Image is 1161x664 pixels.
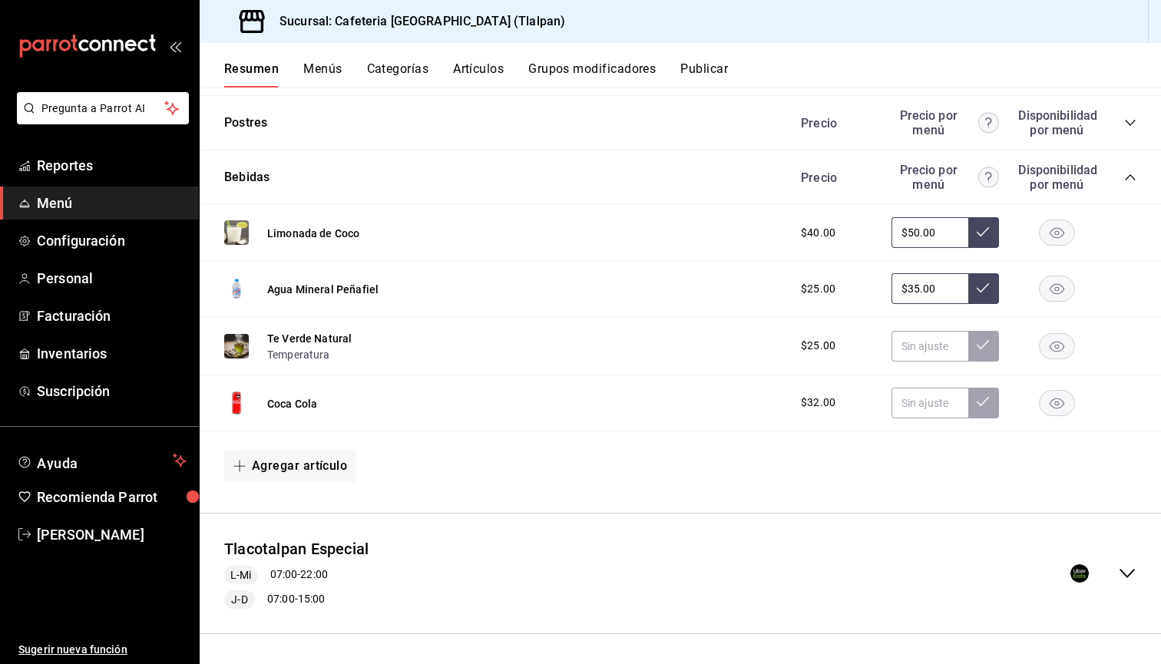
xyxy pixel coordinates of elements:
input: Sin ajuste [891,388,968,418]
div: collapse-menu-row [200,526,1161,622]
span: Ayuda [37,451,167,470]
button: open_drawer_menu [169,40,181,52]
img: Preview [224,391,249,415]
button: collapse-category-row [1124,117,1136,129]
a: Pregunta a Parrot AI [11,111,189,127]
span: Sugerir nueva función [18,642,187,658]
span: Personal [37,268,187,289]
span: Recomienda Parrot [37,487,187,507]
span: Inventarios [37,343,187,364]
span: Configuración [37,230,187,251]
span: Suscripción [37,381,187,401]
button: Categorías [367,61,429,88]
span: J-D [225,592,253,608]
span: $32.00 [801,395,835,411]
button: Tlacotalpan Especial [224,538,369,560]
span: Pregunta a Parrot AI [41,101,165,117]
div: Precio por menú [891,163,999,192]
button: Limonada de Coco [267,226,359,241]
img: Preview [224,334,249,358]
button: Temperatura [267,347,330,362]
span: Facturación [37,306,187,326]
input: Sin ajuste [891,217,968,248]
img: Preview [224,220,249,245]
div: Precio [786,170,884,185]
img: Preview [224,276,249,301]
div: Precio por menú [891,108,999,137]
button: Bebidas [224,169,270,187]
button: Pregunta a Parrot AI [17,92,189,124]
button: Te Verde Natural [267,331,352,346]
div: Disponibilidad por menú [1018,108,1095,137]
span: Reportes [37,155,187,176]
span: L-Mi [224,567,258,583]
input: Sin ajuste [891,331,968,362]
span: $25.00 [801,338,835,354]
button: Menús [303,61,342,88]
div: navigation tabs [224,61,1161,88]
button: Postres [224,114,267,132]
button: Agregar artículo [224,450,356,482]
div: Disponibilidad por menú [1018,163,1095,192]
span: [PERSON_NAME] [37,524,187,545]
div: 07:00 - 15:00 [224,590,369,609]
button: Artículos [453,61,504,88]
button: Agua Mineral Peñafiel [267,282,379,297]
button: Coca Cola [267,396,317,411]
button: Publicar [680,61,728,88]
button: Resumen [224,61,279,88]
button: collapse-category-row [1124,171,1136,183]
span: $25.00 [801,281,835,297]
span: Menú [37,193,187,213]
span: $40.00 [801,225,835,241]
button: Grupos modificadores [528,61,656,88]
div: Precio [786,116,884,130]
input: Sin ajuste [891,273,968,304]
div: 07:00 - 22:00 [224,566,369,584]
h3: Sucursal: Cafeteria [GEOGRAPHIC_DATA] (Tlalpan) [267,12,565,31]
